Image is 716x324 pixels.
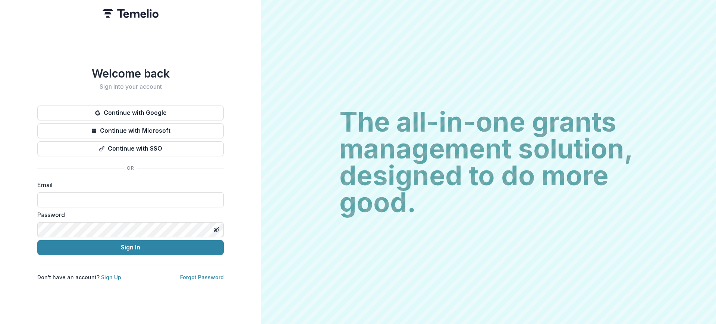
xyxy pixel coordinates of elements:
button: Continue with SSO [37,141,224,156]
a: Sign Up [101,274,121,280]
img: Temelio [103,9,158,18]
button: Sign In [37,240,224,255]
h2: Sign into your account [37,83,224,90]
button: Continue with Microsoft [37,123,224,138]
h1: Welcome back [37,67,224,80]
a: Forgot Password [180,274,224,280]
button: Toggle password visibility [210,224,222,236]
p: Don't have an account? [37,273,121,281]
label: Password [37,210,219,219]
label: Email [37,180,219,189]
button: Continue with Google [37,106,224,120]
